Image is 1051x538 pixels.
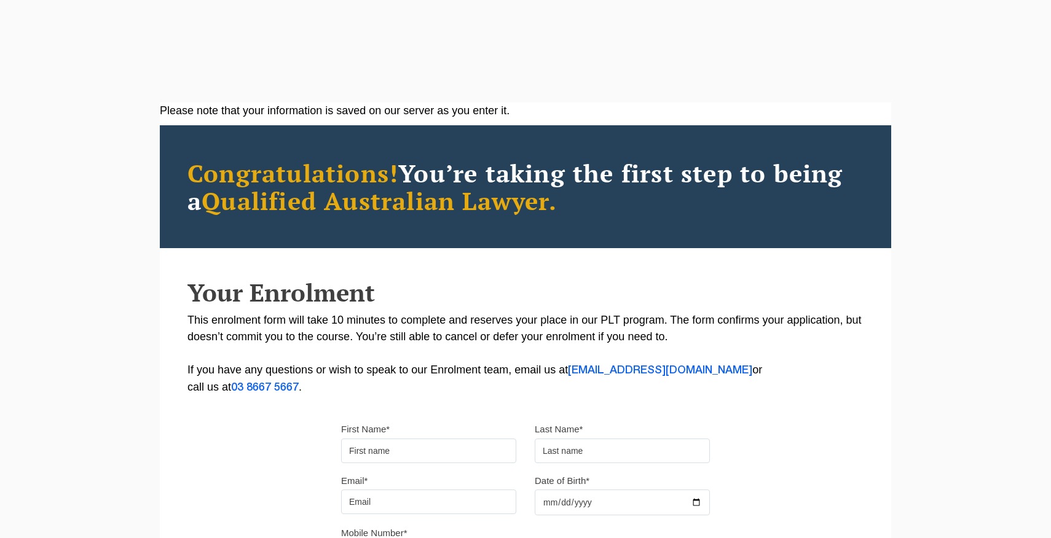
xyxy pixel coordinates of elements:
[341,423,390,435] label: First Name*
[341,475,368,487] label: Email*
[187,279,864,306] h2: Your Enrolment
[231,383,299,392] a: 03 8667 5667
[535,423,583,435] label: Last Name*
[341,489,516,514] input: Email
[202,184,557,217] span: Qualified Australian Lawyer.
[568,365,752,375] a: [EMAIL_ADDRESS][DOMAIN_NAME]
[160,103,891,119] div: Please note that your information is saved on our server as you enter it.
[187,312,864,396] p: This enrolment form will take 10 minutes to complete and reserves your place in our PLT program. ...
[535,439,710,463] input: Last name
[535,475,589,487] label: Date of Birth*
[187,159,864,214] h2: You’re taking the first step to being a
[187,157,398,189] span: Congratulations!
[341,439,516,463] input: First name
